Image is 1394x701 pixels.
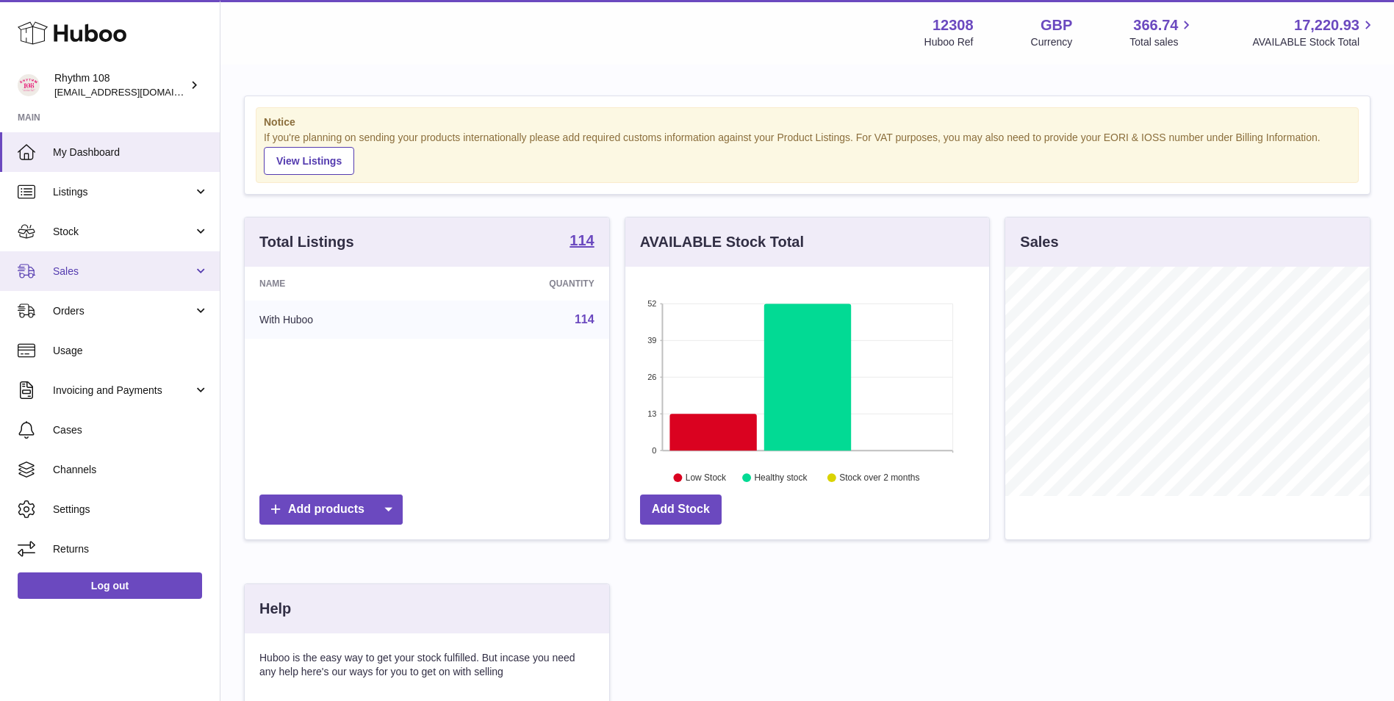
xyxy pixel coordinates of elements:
div: Currency [1031,35,1073,49]
a: 366.74 Total sales [1129,15,1195,49]
text: Stock over 2 months [839,472,919,483]
a: View Listings [264,147,354,175]
span: Channels [53,463,209,477]
a: 17,220.93 AVAILABLE Stock Total [1252,15,1376,49]
text: 52 [647,299,656,308]
span: Orders [53,304,193,318]
strong: 12308 [933,15,974,35]
span: Invoicing and Payments [53,384,193,398]
span: Sales [53,265,193,278]
div: Rhythm 108 [54,71,187,99]
h3: Total Listings [259,232,354,252]
span: [EMAIL_ADDRESS][DOMAIN_NAME] [54,86,216,98]
h3: Sales [1020,232,1058,252]
th: Name [245,267,436,301]
a: 114 [575,313,594,326]
span: My Dashboard [53,145,209,159]
span: Settings [53,503,209,517]
span: Total sales [1129,35,1195,49]
h3: AVAILABLE Stock Total [640,232,804,252]
text: 26 [647,373,656,381]
a: Add products [259,495,403,525]
td: With Huboo [245,301,436,339]
span: 366.74 [1133,15,1178,35]
span: Cases [53,423,209,437]
span: Stock [53,225,193,239]
text: Low Stock [686,472,727,483]
strong: Notice [264,115,1351,129]
div: Huboo Ref [924,35,974,49]
img: internalAdmin-12308@internal.huboo.com [18,74,40,96]
span: Returns [53,542,209,556]
th: Quantity [436,267,608,301]
text: 39 [647,336,656,345]
span: AVAILABLE Stock Total [1252,35,1376,49]
text: 13 [647,409,656,418]
p: Huboo is the easy way to get your stock fulfilled. But incase you need any help here's our ways f... [259,651,594,679]
text: 0 [652,446,656,455]
div: If you're planning on sending your products internationally please add required customs informati... [264,131,1351,175]
h3: Help [259,599,291,619]
text: Healthy stock [754,472,808,483]
strong: 114 [570,233,594,248]
span: Listings [53,185,193,199]
span: Usage [53,344,209,358]
a: Add Stock [640,495,722,525]
span: 17,220.93 [1294,15,1359,35]
a: Log out [18,572,202,599]
strong: GBP [1041,15,1072,35]
a: 114 [570,233,594,251]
